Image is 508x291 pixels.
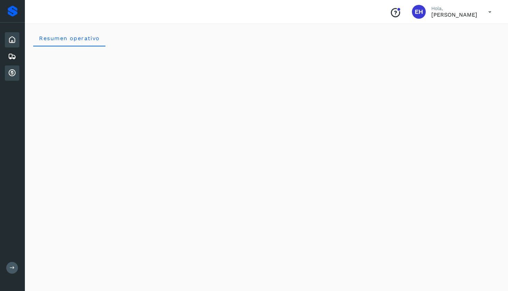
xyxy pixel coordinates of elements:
div: Cuentas por cobrar [5,65,19,81]
p: Hola, [431,6,477,11]
div: Inicio [5,32,19,47]
div: Embarques [5,49,19,64]
p: Enrique Hernandez Juarez [431,11,477,18]
span: Resumen operativo [39,35,100,42]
